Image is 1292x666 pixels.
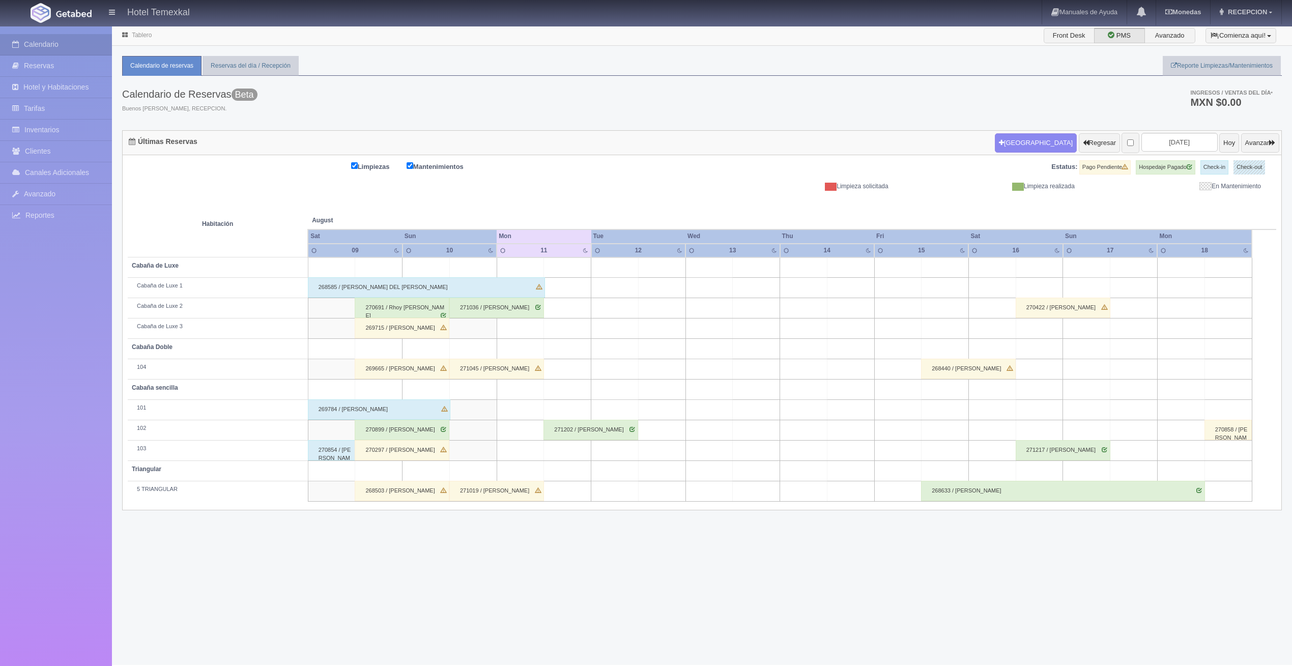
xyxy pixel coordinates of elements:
[127,5,190,18] h4: Hotel Temexkal
[1190,97,1273,107] h3: MXN $0.00
[1200,160,1228,175] label: Check-in
[591,229,685,243] th: Tue
[1163,56,1281,76] a: Reporte Limpiezas/Mantenimientos
[132,302,304,310] div: Cabaña de Luxe 2
[1190,90,1273,96] span: Ingresos / Ventas del día
[435,246,464,255] div: 10
[308,399,450,420] div: 269784 / [PERSON_NAME]
[1190,246,1220,255] div: 18
[355,481,449,501] div: 268503 / [PERSON_NAME]
[1095,246,1125,255] div: 17
[1094,28,1145,43] label: PMS
[995,133,1077,153] button: [GEOGRAPHIC_DATA]
[407,160,479,172] label: Mantenimientos
[132,445,304,453] div: 103
[355,359,449,379] div: 269665 / [PERSON_NAME]
[132,32,152,39] a: Tablero
[355,318,449,338] div: 269715 / [PERSON_NAME]
[529,246,559,255] div: 11
[718,246,748,255] div: 13
[132,466,161,473] b: Triangular
[968,229,1063,243] th: Sat
[132,282,304,290] div: Cabaña de Luxe 1
[1219,133,1239,153] button: Hoy
[1241,133,1279,153] button: Avanzar
[1016,440,1110,460] div: 271217 / [PERSON_NAME]
[122,105,257,113] span: Buenos [PERSON_NAME], RECEPCION.
[1063,229,1157,243] th: Sun
[1204,420,1252,440] div: 270858 / [PERSON_NAME]
[351,162,358,169] input: Limpiezas
[308,229,402,243] th: Sat
[1157,229,1252,243] th: Mon
[132,363,304,371] div: 104
[203,56,299,76] a: Reservas del día / Recepción
[449,481,544,501] div: 271019 / [PERSON_NAME]
[1082,182,1269,191] div: En Mantenimiento
[403,229,497,243] th: Sun
[1136,160,1195,175] label: Hospedaje Pagado
[449,298,544,318] div: 271036 / [PERSON_NAME]
[1165,8,1201,16] b: Monedas
[449,359,544,379] div: 271045 / [PERSON_NAME]
[497,229,591,243] th: Mon
[355,420,449,440] div: 270899 / [PERSON_NAME]
[1233,160,1265,175] label: Check-out
[1079,133,1120,153] button: Regresar
[543,420,638,440] div: 271202 / [PERSON_NAME]
[921,359,1016,379] div: 268440 / [PERSON_NAME]
[132,384,178,391] b: Cabaña sencilla
[812,246,842,255] div: 14
[132,485,304,494] div: 5 TRIANGULAR
[1079,160,1131,175] label: Pago Pendiente
[1001,246,1030,255] div: 16
[355,440,449,460] div: 270297 / [PERSON_NAME]
[1044,28,1095,43] label: Front Desk
[896,182,1082,191] div: Limpieza realizada
[308,277,545,298] div: 268585 / [PERSON_NAME] DEL [PERSON_NAME]
[132,343,173,351] b: Cabaña Doble
[874,229,968,243] th: Fri
[710,182,896,191] div: Limpieza solicitada
[132,424,304,432] div: 102
[122,56,202,76] a: Calendario de reservas
[351,160,405,172] label: Limpiezas
[340,246,370,255] div: 09
[1205,28,1276,43] button: ¡Comienza aquí!
[312,216,493,225] span: August
[122,89,257,100] h3: Calendario de Reservas
[355,298,449,318] div: 270691 / Rhoy [PERSON_NAME]
[132,262,179,269] b: Cabaña de Luxe
[202,220,233,227] strong: Habitación
[1016,298,1110,318] div: 270422 / [PERSON_NAME]
[56,10,92,17] img: Getabed
[685,229,780,243] th: Wed
[232,89,257,101] span: Beta
[132,404,304,412] div: 101
[623,246,653,255] div: 12
[31,3,51,23] img: Getabed
[129,138,197,146] h4: Últimas Reservas
[921,481,1205,501] div: 268633 / [PERSON_NAME]
[1225,8,1267,16] span: RECEPCION
[407,162,413,169] input: Mantenimientos
[906,246,936,255] div: 15
[1051,162,1077,172] label: Estatus:
[1144,28,1195,43] label: Avanzado
[780,229,874,243] th: Thu
[308,440,356,460] div: 270854 / [PERSON_NAME]
[132,323,304,331] div: Cabaña de Luxe 3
